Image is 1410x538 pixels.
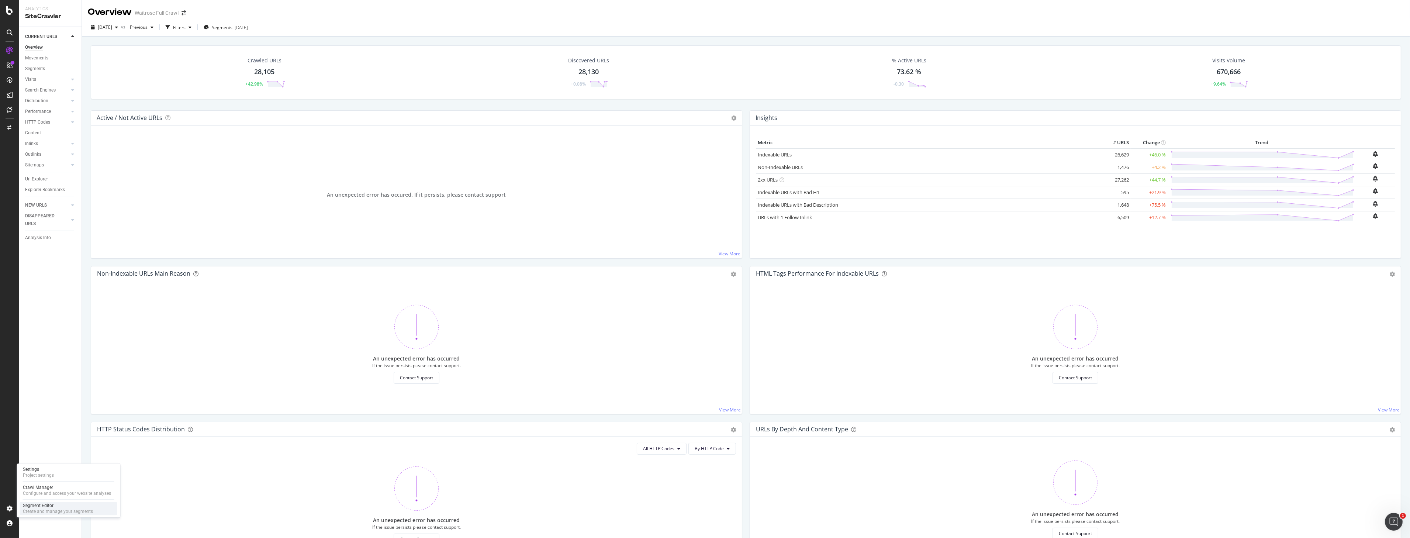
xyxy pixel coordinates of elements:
[394,305,439,349] img: 370bne1z.png
[1390,272,1395,277] div: gear
[688,443,736,455] button: By HTTP Code
[1101,148,1131,161] td: 26,629
[25,108,69,115] a: Performance
[731,427,736,432] div: gear
[1101,211,1131,224] td: 6,509
[758,214,812,221] a: URLs with 1 Follow Inlink
[394,466,439,511] img: 370bne1z.png
[248,57,281,64] div: Crawled URLs
[1031,362,1120,369] div: If the issue persists please contact support.
[372,524,461,530] div: If the issue persists please contact support.
[25,118,50,126] div: HTTP Codes
[25,97,48,105] div: Distribution
[97,113,162,123] h4: Active / Not Active URLs
[25,234,76,242] a: Analysis Info
[1373,213,1378,219] div: bell-plus
[97,270,190,277] div: Non-Indexable URLs Main Reason
[1131,161,1168,173] td: +4.2 %
[897,67,922,77] div: 73.62 %
[25,140,38,148] div: Inlinks
[1131,148,1168,161] td: +46.0 %
[1131,137,1168,148] th: Change
[25,161,69,169] a: Sitemaps
[1053,461,1098,505] img: 370bne1z.png
[25,140,69,148] a: Inlinks
[25,212,62,228] div: DISAPPEARED URLS
[1059,375,1092,381] div: Contact Support
[1168,137,1356,148] th: Trend
[25,65,45,73] div: Segments
[892,57,926,64] div: % Active URLs
[25,234,51,242] div: Analysis Info
[1211,81,1226,87] div: +9.64%
[163,21,194,33] button: Filters
[25,175,48,183] div: Url Explorer
[25,186,76,194] a: Explorer Bookmarks
[1101,161,1131,173] td: 1,476
[372,362,461,369] div: If the issue persists please contact support.
[25,129,76,137] a: Content
[235,24,248,31] div: [DATE]
[25,86,56,94] div: Search Engines
[327,191,506,199] span: An unexpected error has occured. If it persists, please contact support
[637,443,687,455] button: All HTTP Codes
[127,24,148,30] span: Previous
[23,490,111,496] div: Configure and access your website analyses
[578,67,599,77] div: 28,130
[1373,188,1378,194] div: bell-plus
[1373,201,1378,207] div: bell-plus
[571,81,586,87] div: +0.08%
[20,502,117,515] a: Segment EditorCreate and manage your segments
[25,76,36,83] div: Visits
[98,24,112,30] span: 2025 Sep. 27th
[643,445,674,452] span: All HTTP Codes
[25,12,76,21] div: SiteCrawler
[1378,407,1400,413] a: View More
[97,425,185,433] div: HTTP Status Codes Distribution
[88,6,132,18] div: Overview
[1031,518,1120,524] div: If the issue persists please contact support.
[1053,305,1098,349] img: 370bne1z.png
[756,113,777,123] h4: Insights
[25,65,76,73] a: Segments
[1385,513,1403,531] iframe: Intercom live chat
[25,151,41,158] div: Outlinks
[758,151,792,158] a: Indexable URLs
[758,201,838,208] a: Indexable URLs with Bad Description
[25,6,76,12] div: Analytics
[1373,176,1378,182] div: bell-plus
[758,176,778,183] a: 2xx URLs
[25,118,69,126] a: HTTP Codes
[1131,186,1168,199] td: +21.9 %
[245,81,263,87] div: +42.98%
[25,151,69,158] a: Outlinks
[1131,199,1168,211] td: +75.5 %
[394,372,439,384] button: Contact Support
[23,503,93,508] div: Segment Editor
[23,508,93,514] div: Create and manage your segments
[1101,186,1131,199] td: 595
[25,201,69,209] a: NEW URLS
[1101,137,1131,148] th: # URLS
[182,10,186,15] div: arrow-right-arrow-left
[23,472,54,478] div: Project settings
[23,466,54,472] div: Settings
[894,81,904,87] div: -0.30
[400,375,433,381] div: Contact Support
[719,251,740,257] a: View More
[731,115,736,121] i: Options
[25,54,48,62] div: Movements
[88,21,121,33] button: [DATE]
[25,33,69,41] a: CURRENT URLS
[1101,173,1131,186] td: 27,262
[25,201,47,209] div: NEW URLS
[1400,513,1406,519] span: 1
[1373,163,1378,169] div: bell-plus
[23,484,111,490] div: Crawl Manager
[758,164,803,170] a: Non-Indexable URLs
[719,407,741,413] a: View More
[731,272,736,277] div: gear
[25,97,69,105] a: Distribution
[1032,511,1119,518] div: An unexpected error has occurred
[695,445,724,452] span: By HTTP Code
